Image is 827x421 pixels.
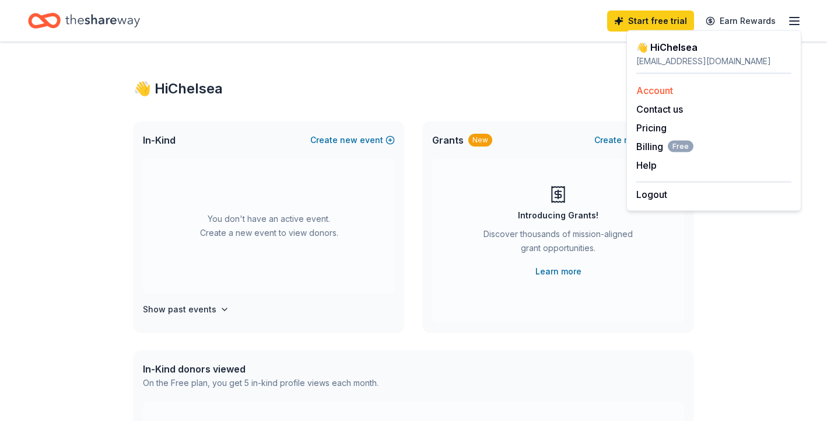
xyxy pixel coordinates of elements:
[636,158,657,172] button: Help
[699,11,783,32] a: Earn Rewards
[636,140,693,154] span: Billing
[143,302,216,316] h4: Show past events
[468,134,492,147] div: New
[636,102,683,116] button: Contact us
[607,11,694,32] a: Start free trial
[624,133,642,147] span: new
[143,376,379,390] div: On the Free plan, you get 5 in-kind profile views each month.
[535,265,581,279] a: Learn more
[636,40,791,54] div: 👋 Hi Chelsea
[636,187,667,201] button: Logout
[310,133,395,147] button: Createnewevent
[636,140,693,154] button: BillingFree
[636,54,791,68] div: [EMAIL_ADDRESS][DOMAIN_NAME]
[668,141,693,152] span: Free
[28,7,140,34] a: Home
[143,159,395,293] div: You don't have an active event. Create a new event to view donors.
[143,133,176,147] span: In-Kind
[636,122,667,134] a: Pricing
[134,79,693,98] div: 👋 Hi Chelsea
[518,208,598,222] div: Introducing Grants!
[594,133,684,147] button: Createnewproject
[432,133,464,147] span: Grants
[340,133,358,147] span: new
[143,302,229,316] button: Show past events
[143,362,379,376] div: In-Kind donors viewed
[636,85,673,96] a: Account
[479,227,637,260] div: Discover thousands of mission-aligned grant opportunities.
